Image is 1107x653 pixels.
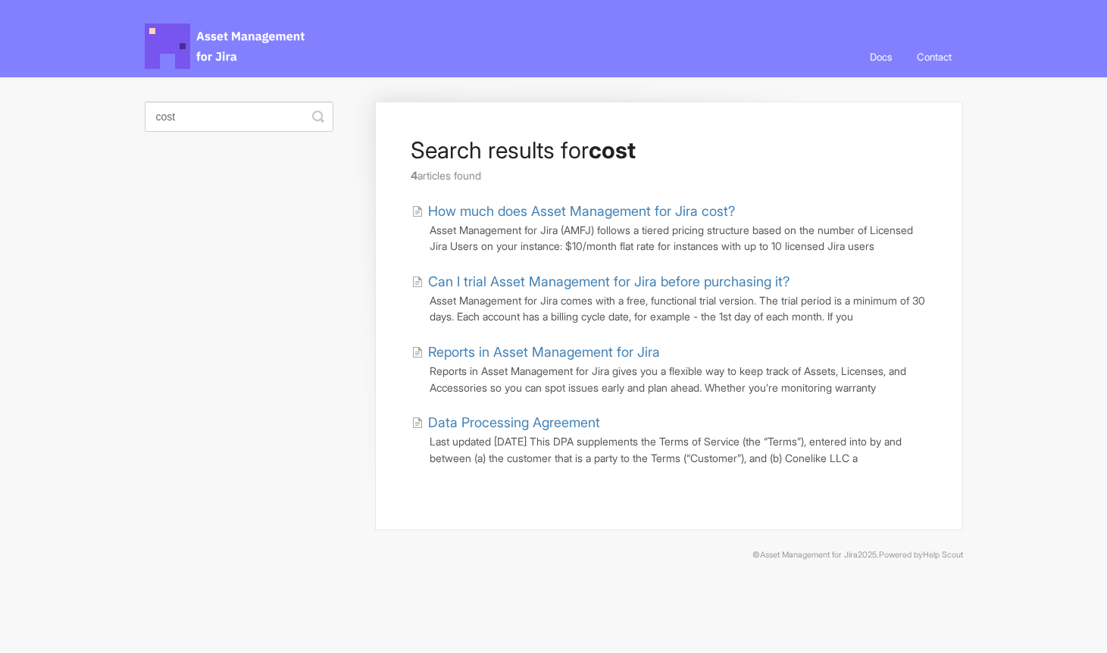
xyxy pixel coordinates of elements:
[411,167,927,184] p: articles found
[430,363,927,395] p: Reports in Asset Management for Jira gives you a flexible way to keep track of Assets, Licenses, ...
[411,201,735,221] a: How much does Asset Management for Jira cost?
[879,550,963,560] span: Powered by
[430,292,927,325] p: Asset Management for Jira comes with a free, functional trial version. The trial period is a mini...
[760,550,858,560] a: Asset Management for Jira
[411,342,660,362] a: Reports in Asset Management for Jira
[411,271,790,292] a: Can I trial Asset Management for Jira before purchasing it?
[145,102,333,132] input: Search
[145,23,307,69] span: Asset Management for Jira Docs
[411,136,927,164] h1: Search results for
[430,433,927,466] p: Last updated [DATE] This DPA supplements the Terms of Service (the “Terms”), entered into by and ...
[905,36,963,77] a: Contact
[923,550,963,560] a: Help Scout
[430,222,927,255] p: Asset Management for Jira (AMFJ) follows a tiered pricing structure based on the number of Licens...
[589,136,636,164] strong: cost
[411,169,417,182] strong: 4
[145,548,963,562] p: © 2025.
[858,36,903,77] a: Docs
[411,412,600,433] a: Data Processing Agreement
